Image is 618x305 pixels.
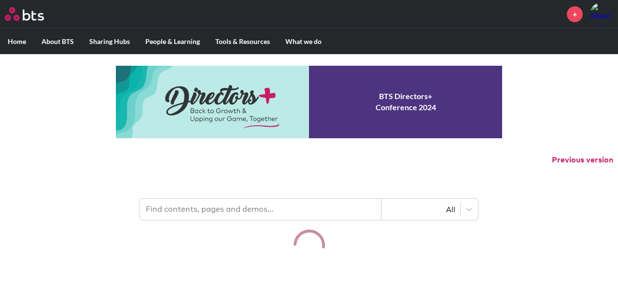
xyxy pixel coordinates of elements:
a: + [567,6,583,22]
a: Profile [590,2,613,26]
label: People & Learning [138,29,208,54]
label: About BTS [34,29,82,54]
a: Go home [5,7,62,21]
div: All [386,204,455,215]
label: Sharing Hubs [82,29,138,54]
label: What we do [278,29,329,54]
img: BTS Logo [5,7,44,21]
a: Conference 2024 [116,66,502,138]
label: Tools & Resources [208,29,278,54]
input: Find contents, pages and demos... [140,199,381,220]
img: Alison Ryder [590,2,613,26]
button: Previous version [552,155,613,165]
